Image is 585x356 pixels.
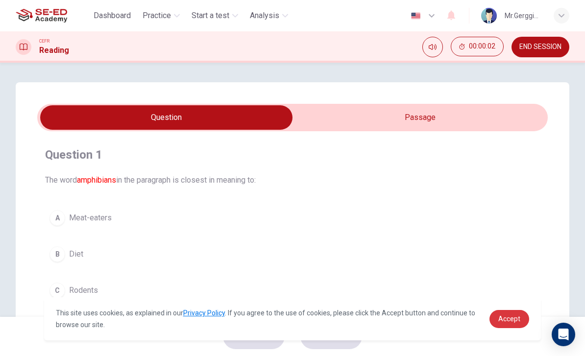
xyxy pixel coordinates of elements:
button: END SESSION [512,37,569,57]
div: Mr.Gerggiat Sribunrueang [505,10,542,22]
span: Rodents [69,285,98,296]
div: A [49,210,65,226]
button: Practice [139,7,184,24]
h4: Question 1 [45,147,540,163]
img: Profile picture [481,8,497,24]
div: Mute [422,37,443,57]
div: B [49,246,65,262]
span: END SESSION [519,43,561,51]
span: This site uses cookies, as explained in our . If you agree to the use of cookies, please click th... [56,309,475,329]
div: cookieconsent [44,297,541,340]
font: amphibians [77,175,116,185]
span: Analysis [250,10,279,22]
span: Diet [69,248,83,260]
button: BDiet [45,242,540,266]
div: C [49,283,65,298]
button: Analysis [246,7,292,24]
div: Hide [451,37,504,57]
a: SE-ED Academy logo [16,6,90,25]
span: Practice [143,10,171,22]
span: The word in the paragraph is closest in meaning to: [45,174,540,186]
button: 00:00:02 [451,37,504,56]
button: Dashboard [90,7,135,24]
button: Start a test [188,7,242,24]
span: Accept [498,315,520,323]
button: AMeat-eaters [45,206,540,230]
span: CEFR [39,38,49,45]
h1: Reading [39,45,69,56]
img: SE-ED Academy logo [16,6,67,25]
span: Dashboard [94,10,131,22]
div: Open Intercom Messenger [552,323,575,346]
span: 00:00:02 [469,43,495,50]
span: Start a test [192,10,229,22]
span: Meat-eaters [69,212,112,224]
a: dismiss cookie message [489,310,529,328]
button: CRodents [45,278,540,303]
a: Privacy Policy [183,309,225,317]
img: en [410,12,422,20]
